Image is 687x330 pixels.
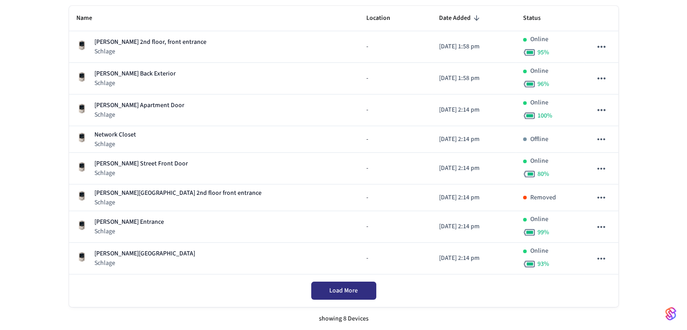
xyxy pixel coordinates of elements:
[439,164,509,173] p: [DATE] 2:14 pm
[366,164,368,173] span: -
[366,193,368,203] span: -
[94,69,176,79] p: [PERSON_NAME] Back Exterior
[439,74,509,83] p: [DATE] 1:58 pm
[94,47,206,56] p: Schlage
[530,193,556,203] p: Removed
[366,105,368,115] span: -
[69,6,618,274] table: sticky table
[439,135,509,144] p: [DATE] 2:14 pm
[94,169,188,178] p: Schlage
[94,110,184,119] p: Schlage
[530,98,548,108] p: Online
[530,156,548,166] p: Online
[665,306,676,321] img: SeamLogoGradient.69752ec5.svg
[523,11,552,25] span: Status
[366,254,368,263] span: -
[329,286,358,295] span: Load More
[76,190,87,201] img: Schlage Sense Smart Deadbolt with Camelot Trim, Front
[439,105,509,115] p: [DATE] 2:14 pm
[94,259,195,268] p: Schlage
[76,161,87,172] img: Schlage Sense Smart Deadbolt with Camelot Trim, Front
[76,251,87,262] img: Schlage Sense Smart Deadbolt with Camelot Trim, Front
[530,35,548,44] p: Online
[94,79,176,88] p: Schlage
[530,215,548,224] p: Online
[76,11,104,25] span: Name
[537,228,549,237] span: 99 %
[94,38,206,47] p: [PERSON_NAME] 2nd floor, front entrance
[94,130,136,140] p: Network Closet
[76,71,87,82] img: Schlage Sense Smart Deadbolt with Camelot Trim, Front
[366,222,368,231] span: -
[76,103,87,114] img: Schlage Sense Smart Deadbolt with Camelot Trim, Front
[439,222,509,231] p: [DATE] 2:14 pm
[311,282,376,300] button: Load More
[537,80,549,89] span: 96 %
[439,42,509,52] p: [DATE] 1:58 pm
[537,111,552,120] span: 100 %
[366,42,368,52] span: -
[94,227,164,236] p: Schlage
[94,101,184,110] p: [PERSON_NAME] Apartment Door
[530,66,548,76] p: Online
[366,74,368,83] span: -
[439,254,509,263] p: [DATE] 2:14 pm
[537,259,549,269] span: 93 %
[76,40,87,51] img: Schlage Sense Smart Deadbolt with Camelot Trim, Front
[537,170,549,179] span: 80 %
[94,140,136,149] p: Schlage
[76,220,87,231] img: Schlage Sense Smart Deadbolt with Camelot Trim, Front
[76,132,87,143] img: Schlage Sense Smart Deadbolt with Camelot Trim, Front
[94,159,188,169] p: [PERSON_NAME] Street Front Door
[94,198,262,207] p: Schlage
[94,217,164,227] p: [PERSON_NAME] Entrance
[530,246,548,256] p: Online
[537,48,549,57] span: 95 %
[439,11,482,25] span: Date Added
[94,189,262,198] p: [PERSON_NAME][GEOGRAPHIC_DATA] 2nd floor front entrance
[366,135,368,144] span: -
[530,135,548,144] p: Offline
[366,11,402,25] span: Location
[439,193,509,203] p: [DATE] 2:14 pm
[94,249,195,259] p: [PERSON_NAME][GEOGRAPHIC_DATA]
